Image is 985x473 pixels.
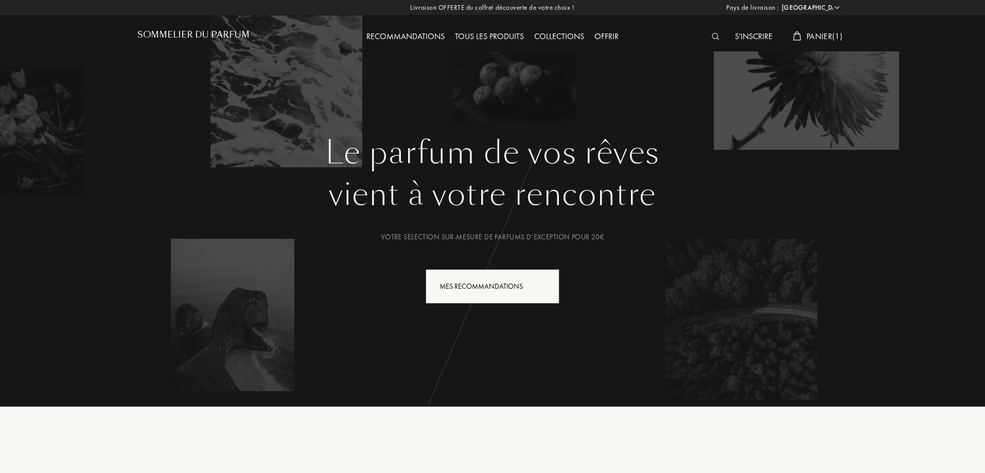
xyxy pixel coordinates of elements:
img: cart_white.svg [793,31,801,41]
span: Pays de livraison : [726,3,779,13]
a: Sommelier du Parfum [137,30,250,44]
div: Votre selection sur-mesure de parfums d’exception pour 20€ [145,232,840,242]
div: Recommandations [361,30,450,44]
div: Tous les produits [450,30,529,44]
span: Panier ( 1 ) [806,31,842,42]
div: Mes Recommandations [426,269,559,304]
div: Collections [529,30,589,44]
a: Offrir [589,31,624,42]
div: vient à votre rencontre [145,171,840,218]
a: Tous les produits [450,31,529,42]
div: Offrir [589,30,624,44]
a: Recommandations [361,31,450,42]
a: Collections [529,31,589,42]
div: S'inscrire [730,30,778,44]
img: search_icn_white.svg [712,33,719,40]
div: animation [534,275,555,296]
h1: Sommelier du Parfum [137,30,250,40]
h1: Le parfum de vos rêves [145,134,840,171]
a: Mes Recommandationsanimation [418,269,567,304]
a: S'inscrire [730,31,778,42]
